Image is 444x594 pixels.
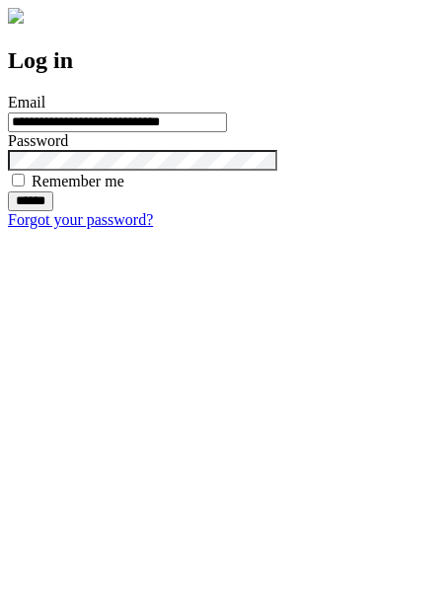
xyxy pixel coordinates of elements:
label: Remember me [32,173,124,189]
img: logo-4e3dc11c47720685a147b03b5a06dd966a58ff35d612b21f08c02c0306f2b779.png [8,8,24,24]
a: Forgot your password? [8,211,153,228]
h2: Log in [8,47,436,74]
label: Password [8,132,68,149]
label: Email [8,94,45,111]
